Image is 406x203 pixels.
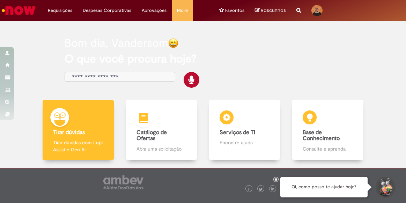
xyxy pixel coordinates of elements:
[136,145,186,152] p: Abra uma solicitação
[53,139,103,153] p: Tirar dúvidas com Lupi Assist e Gen Ai
[303,129,340,142] b: Base de Conhecimento
[225,7,244,14] span: Favoritos
[83,7,131,14] span: Despesas Corporativas
[120,100,203,160] a: Catálogo de Ofertas Abra uma solicitação
[220,129,255,136] b: Serviços de TI
[271,187,274,191] img: logo_footer_linkedin.png
[53,129,85,136] b: Tirar dúvidas
[220,139,270,146] p: Encontre ajuda
[280,177,368,197] div: Oi, como posso te ajudar hoje?
[303,145,353,152] p: Consulte e aprenda
[375,177,396,198] button: Iniciar Conversa de Suporte
[203,100,286,160] a: Serviços de TI Encontre ajuda
[286,100,369,160] a: Base de Conhecimento Consulte e aprenda
[65,37,168,49] h2: Bom dia, Vandersom
[65,53,341,65] h2: O que você procura hoje?
[177,7,188,14] span: More
[1,3,37,17] img: ServiceNow
[136,129,167,142] b: Catálogo de Ofertas
[259,188,263,191] img: logo_footer_twitter.png
[247,188,251,191] img: logo_footer_facebook.png
[142,7,167,14] span: Aprovações
[168,38,178,48] img: happy-face.png
[103,175,143,189] img: logo_footer_ambev_rotulo_gray.png
[255,7,286,14] a: No momento, sua lista de rascunhos tem 0 Itens
[48,7,72,14] span: Requisições
[261,7,286,14] span: Rascunhos
[37,100,120,160] a: Tirar dúvidas Tirar dúvidas com Lupi Assist e Gen Ai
